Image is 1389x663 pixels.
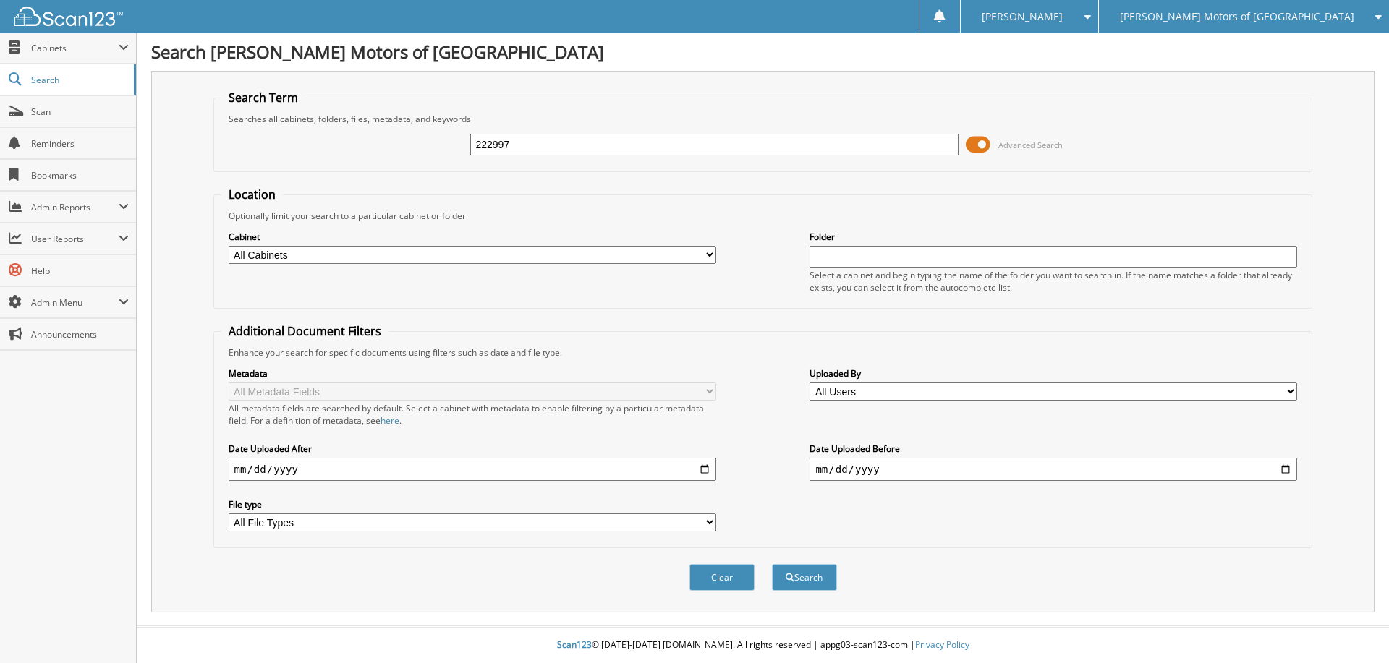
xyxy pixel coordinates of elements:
span: Reminders [31,137,129,150]
span: Scan123 [557,638,592,651]
legend: Location [221,187,283,202]
span: Bookmarks [31,169,129,181]
button: Search [772,564,837,591]
span: User Reports [31,233,119,245]
label: Date Uploaded Before [810,442,1297,455]
span: Scan [31,106,129,118]
span: Announcements [31,328,129,341]
label: Metadata [229,367,716,380]
iframe: Chat Widget [1317,594,1389,663]
button: Clear [689,564,755,591]
div: Searches all cabinets, folders, files, metadata, and keywords [221,113,1305,125]
label: Folder [810,231,1297,243]
input: start [229,458,716,481]
label: File type [229,498,716,510]
div: © [DATE]-[DATE] [DOMAIN_NAME]. All rights reserved | appg03-scan123-com | [137,628,1389,663]
span: Help [31,265,129,277]
span: [PERSON_NAME] [982,12,1063,21]
span: Admin Reports [31,201,119,213]
span: Advanced Search [998,140,1063,150]
a: Privacy Policy [915,638,969,651]
h1: Search [PERSON_NAME] Motors of [GEOGRAPHIC_DATA] [151,40,1375,64]
span: Admin Menu [31,296,119,309]
div: Select a cabinet and begin typing the name of the folder you want to search in. If the name match... [810,269,1297,294]
div: Enhance your search for specific documents using filters such as date and file type. [221,346,1305,359]
span: [PERSON_NAME] Motors of [GEOGRAPHIC_DATA] [1120,12,1354,21]
label: Cabinet [229,231,716,243]
img: scan123-logo-white.svg [14,7,123,26]
div: Optionally limit your search to a particular cabinet or folder [221,210,1305,222]
span: Search [31,74,127,86]
span: Cabinets [31,42,119,54]
a: here [381,414,399,427]
input: end [810,458,1297,481]
div: All metadata fields are searched by default. Select a cabinet with metadata to enable filtering b... [229,402,716,427]
legend: Search Term [221,90,305,106]
label: Uploaded By [810,367,1297,380]
label: Date Uploaded After [229,442,716,455]
legend: Additional Document Filters [221,323,388,339]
